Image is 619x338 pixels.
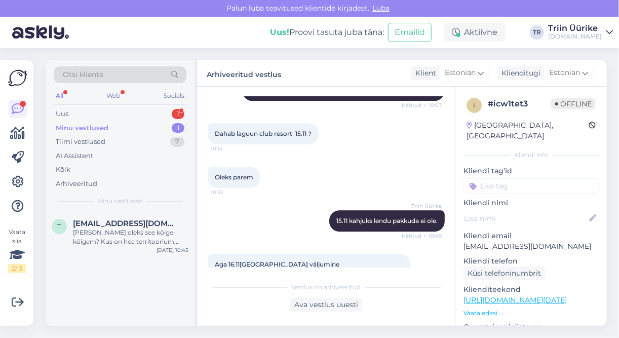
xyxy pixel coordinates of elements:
div: Socials [162,89,186,102]
span: Oleks parem [215,173,253,181]
span: Offline [551,98,596,109]
div: # icw1tet3 [488,98,551,110]
div: Web [105,89,123,102]
div: Tiimi vestlused [56,137,105,147]
div: Ava vestlus uuesti [290,298,362,312]
div: Klienditugi [497,68,540,79]
span: Triin Üürike [404,202,442,210]
span: t [58,222,61,230]
span: i [473,101,475,109]
div: Minu vestlused [56,123,108,133]
div: Triin Üürike [548,24,602,32]
span: Nähtud ✓ 10:49 [402,232,442,240]
span: 10:14 [211,145,249,153]
div: Arhiveeritud [56,179,97,189]
div: [PERSON_NAME] oleks see kõige-kõigem? Kus on hea territoorium, läheduses, jalutuskäigu kaugusel t... [73,228,188,246]
span: Otsi kliente [63,69,103,80]
div: Küsi telefoninumbrit [463,267,545,280]
input: Lisa nimi [464,213,587,224]
div: Kõik [56,165,70,175]
div: Aktiivne [444,23,506,42]
span: Estonian [445,67,476,79]
p: Kliendi nimi [463,198,599,208]
div: [DATE] 10:45 [157,246,188,254]
div: 7 [170,137,184,147]
label: Arhiveeritud vestlus [207,66,281,80]
span: Dahab laguun club resort 15.11 ? [215,130,312,137]
button: Emailid [388,23,432,42]
div: Proovi tasuta juba täna: [270,26,384,39]
span: Minu vestlused [97,197,143,206]
input: Lisa tag [463,178,599,194]
div: 2 / 3 [8,264,26,273]
div: Kliendi info [463,151,599,160]
p: Vaata edasi ... [463,309,599,318]
div: Vaata siia [8,228,26,273]
div: Uus [56,109,68,119]
div: Klient [411,68,436,79]
span: Nähtud ✓ 10:07 [402,101,442,109]
span: Vestlus on arhiveeritud [292,283,361,292]
img: Askly Logo [8,68,27,88]
span: 15.11 kahjuks lendu pakkuda ei ole. [336,217,438,224]
span: Estonian [549,67,580,79]
div: AI Assistent [56,151,93,161]
p: Kliendi tag'id [463,166,599,176]
p: Kliendi email [463,231,599,241]
b: Uus! [270,27,289,37]
span: 10:33 [211,189,249,196]
div: 1 [172,109,184,119]
span: Aga 16.11[GEOGRAPHIC_DATA] väljumine [GEOGRAPHIC_DATA] [215,260,341,277]
p: Kliendi telefon [463,256,599,267]
p: [EMAIL_ADDRESS][DOMAIN_NAME] [463,241,599,252]
span: tonnebrita@gmail.com [73,219,178,228]
div: All [54,89,65,102]
p: Operatsioonisüsteem [463,322,599,332]
p: Klienditeekond [463,284,599,295]
a: Triin Üürike[DOMAIN_NAME] [548,24,613,41]
div: [GEOGRAPHIC_DATA], [GEOGRAPHIC_DATA] [467,120,589,141]
div: [DOMAIN_NAME] [548,32,602,41]
a: [URL][DOMAIN_NAME][DATE] [463,295,567,305]
div: 1 [172,123,184,133]
span: Luba [369,4,393,13]
div: TR [530,25,544,40]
